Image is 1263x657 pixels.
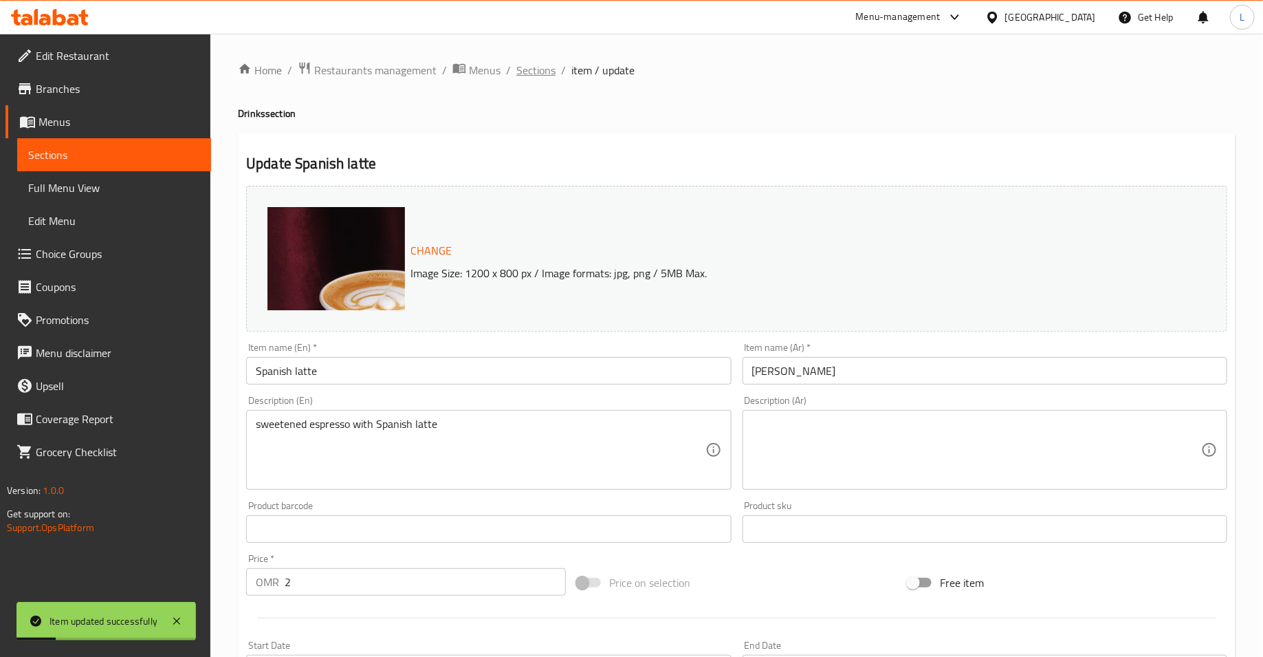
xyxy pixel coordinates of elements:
[314,62,437,78] span: Restaurants management
[516,62,556,78] a: Sections
[6,402,211,435] a: Coverage Report
[506,62,511,78] li: /
[6,105,211,138] a: Menus
[238,107,1235,120] h4: Drinks section
[6,369,211,402] a: Upsell
[1240,10,1244,25] span: L
[743,515,1227,543] input: Please enter product sku
[609,574,690,591] span: Price on selection
[36,411,200,427] span: Coverage Report
[36,345,200,361] span: Menu disclaimer
[6,237,211,270] a: Choice Groups
[7,482,41,499] span: Version:
[405,237,457,265] button: Change
[43,482,64,499] span: 1.0.0
[246,515,731,543] input: Please enter product barcode
[267,207,542,482] img: 889c2cdf-d6d5-42be-8d08-5db8b924b873.jpg
[36,378,200,394] span: Upsell
[6,270,211,303] a: Coupons
[856,9,941,25] div: Menu-management
[238,62,282,78] a: Home
[36,47,200,64] span: Edit Restaurant
[452,61,501,79] a: Menus
[36,444,200,460] span: Grocery Checklist
[571,62,635,78] span: item / update
[50,614,157,629] div: Item updated successfully
[7,519,94,537] a: Support.OpsPlatform
[940,574,984,591] span: Free item
[6,336,211,369] a: Menu disclaimer
[238,61,1235,79] nav: breadcrumb
[256,574,279,590] p: OMR
[7,505,70,523] span: Get support on:
[561,62,566,78] li: /
[39,114,200,130] span: Menus
[246,357,731,385] input: Enter name En
[36,312,200,328] span: Promotions
[6,303,211,336] a: Promotions
[17,204,211,237] a: Edit Menu
[256,418,705,483] textarea: sweetened espresso with Spanish latte
[285,568,566,596] input: Please enter price
[28,147,200,163] span: Sections
[36,246,200,262] span: Choice Groups
[17,138,211,171] a: Sections
[36,279,200,295] span: Coupons
[6,72,211,105] a: Branches
[6,435,211,468] a: Grocery Checklist
[287,62,292,78] li: /
[28,180,200,196] span: Full Menu View
[469,62,501,78] span: Menus
[442,62,447,78] li: /
[36,80,200,97] span: Branches
[410,241,452,261] span: Change
[246,153,1227,174] h2: Update Spanish latte
[17,171,211,204] a: Full Menu View
[28,213,200,229] span: Edit Menu
[405,265,1109,281] p: Image Size: 1200 x 800 px / Image formats: jpg, png / 5MB Max.
[1005,10,1096,25] div: [GEOGRAPHIC_DATA]
[743,357,1227,385] input: Enter name Ar
[298,61,437,79] a: Restaurants management
[6,39,211,72] a: Edit Restaurant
